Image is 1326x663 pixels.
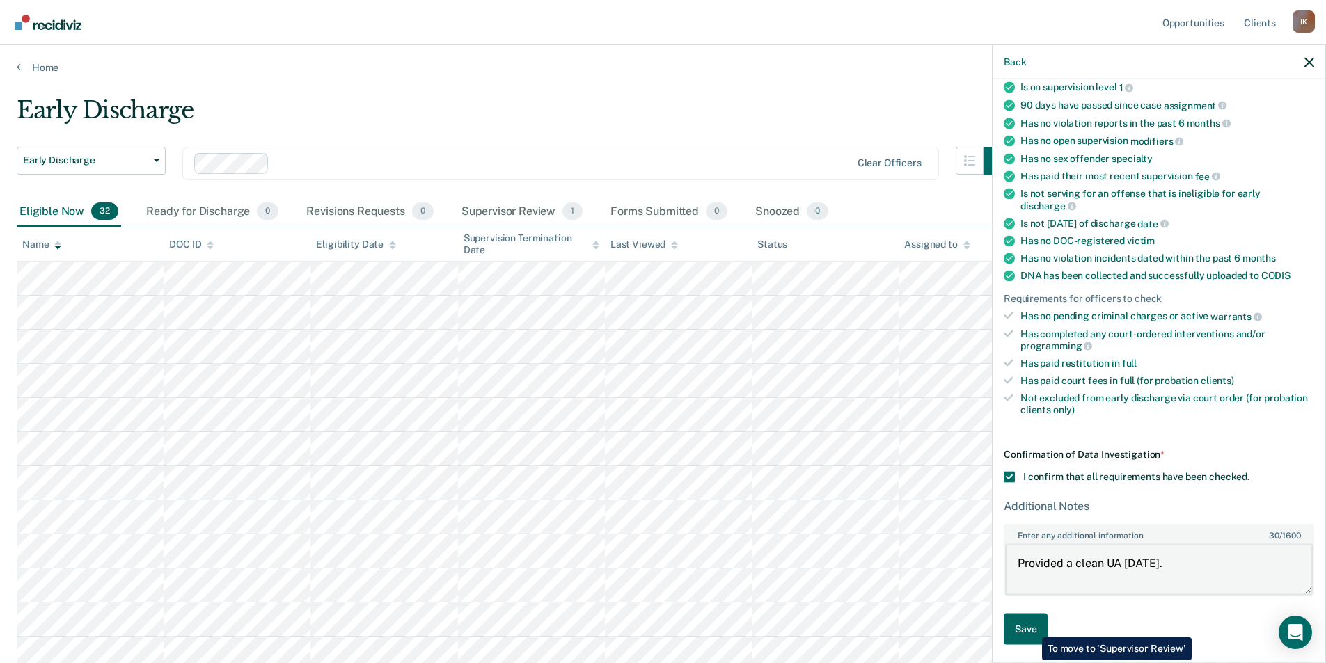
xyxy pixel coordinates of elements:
span: months [1242,253,1276,264]
div: 90 days have passed since case [1020,99,1314,111]
span: months [1187,118,1231,129]
div: Has paid their most recent supervision [1020,170,1314,182]
div: Not excluded from early discharge via court order (for probation clients [1020,392,1314,415]
span: I confirm that all requirements have been checked. [1023,471,1249,482]
div: DNA has been collected and successfully uploaded to [1020,270,1314,282]
span: discharge [1020,200,1076,211]
label: Enter any additional information [1005,525,1313,541]
div: Confirmation of Data Investigation [1004,449,1314,461]
span: 32 [91,202,118,221]
button: Save [1004,614,1048,645]
button: Profile dropdown button [1293,10,1315,33]
span: warrants [1210,310,1262,321]
span: / 1600 [1269,531,1300,541]
div: Status [757,239,787,250]
a: Home [17,61,1309,74]
span: 0 [706,202,727,221]
span: clients) [1201,374,1234,385]
div: Supervision Termination Date [464,232,599,256]
div: Ready for Discharge [143,197,281,227]
div: Name [22,239,61,250]
div: Has paid restitution in [1020,358,1314,369]
div: Has no violation incidents dated within the past 6 [1020,253,1314,264]
div: Is not serving for an offense that is ineligible for early [1020,188,1314,211]
img: Recidiviz [15,15,81,30]
div: Early Discharge [17,96,1011,136]
div: Has no sex offender [1020,152,1314,164]
span: 1 [562,202,583,221]
div: Has no pending criminal charges or active [1020,310,1314,323]
span: victim [1127,235,1155,246]
div: Requirements for officers to check [1004,293,1314,305]
div: Eligible Now [17,197,121,227]
span: full [1122,358,1137,369]
div: Revisions Requests [303,197,436,227]
div: Has no DOC-registered [1020,235,1314,247]
span: 0 [257,202,278,221]
span: date [1137,218,1168,229]
span: 1 [1119,82,1134,93]
span: specialty [1112,152,1153,163]
button: Back [1004,56,1026,67]
span: CODIS [1261,270,1291,281]
div: Forms Submitted [608,197,730,227]
span: 0 [412,202,434,221]
div: Has no violation reports in the past 6 [1020,117,1314,129]
div: Clear officers [858,157,922,169]
div: Supervisor Review [459,197,586,227]
span: modifiers [1130,135,1184,146]
div: I K [1293,10,1315,33]
div: Has paid court fees in full (for probation [1020,374,1314,386]
div: Additional Notes [1004,500,1314,513]
span: assignment [1164,99,1226,111]
div: DOC ID [169,239,214,250]
div: Open Intercom Messenger [1279,616,1312,649]
div: Assigned to [904,239,970,250]
span: 0 [807,202,828,221]
div: Is not [DATE] of discharge [1020,217,1314,230]
div: Eligibility Date [316,239,396,250]
span: 30 [1269,531,1279,541]
div: Is on supervision level [1020,81,1314,94]
textarea: Provided a clean UA [DATE]. [1005,543,1313,595]
span: programming [1020,340,1092,351]
span: Early Discharge [23,154,148,166]
span: only) [1053,404,1075,415]
div: Has no open supervision [1020,135,1314,147]
span: fee [1195,170,1220,182]
div: Snoozed [752,197,831,227]
div: Last Viewed [610,239,678,250]
div: Has completed any court-ordered interventions and/or [1020,328,1314,351]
